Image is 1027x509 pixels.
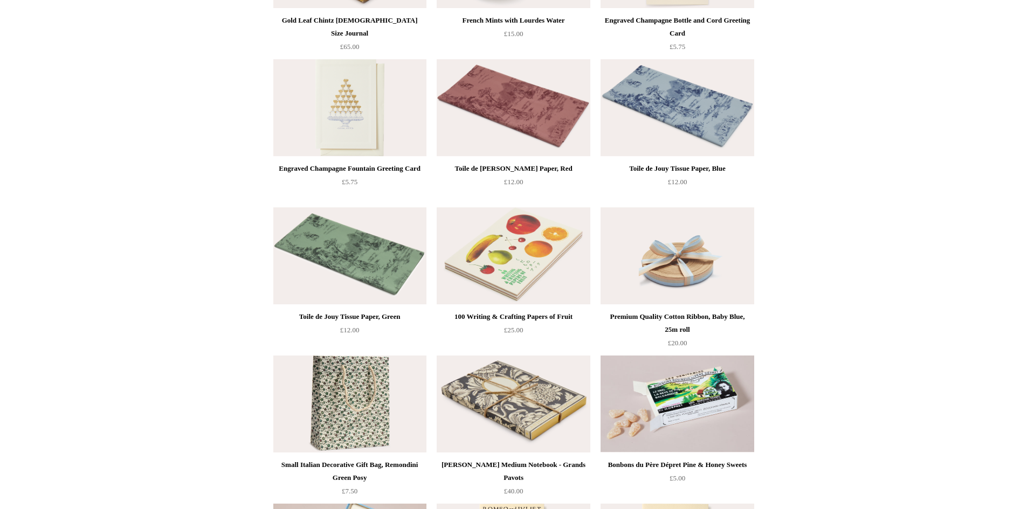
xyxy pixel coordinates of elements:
[273,207,426,304] img: Toile de Jouy Tissue Paper, Green
[670,43,685,51] span: £5.75
[437,162,590,206] a: Toile de [PERSON_NAME] Paper, Red £12.00
[342,487,357,495] span: £7.50
[273,207,426,304] a: Toile de Jouy Tissue Paper, Green Toile de Jouy Tissue Paper, Green
[601,14,754,58] a: Engraved Champagne Bottle and Cord Greeting Card £5.75
[273,162,426,206] a: Engraved Champagne Fountain Greeting Card £5.75
[668,178,687,186] span: £12.00
[601,162,754,206] a: Toile de Jouy Tissue Paper, Blue £12.00
[340,326,360,334] span: £12.00
[601,59,754,156] img: Toile de Jouy Tissue Paper, Blue
[437,207,590,304] a: 100 Writing & Crafting Papers of Fruit 100 Writing & Crafting Papers of Fruit
[437,59,590,156] img: Toile de Jouy Tissue Paper, Red
[273,355,426,452] img: Small Italian Decorative Gift Bag, Remondini Green Posy
[276,310,424,323] div: Toile de Jouy Tissue Paper, Green
[342,178,357,186] span: £5.75
[601,310,754,354] a: Premium Quality Cotton Ribbon, Baby Blue, 25m roll £20.00
[601,355,754,452] img: Bonbons du Père Dépret Pine & Honey Sweets
[601,458,754,503] a: Bonbons du Père Dépret Pine & Honey Sweets £5.00
[504,487,523,495] span: £40.00
[437,355,590,452] img: Antoinette Poisson Medium Notebook - Grands Pavots
[276,14,424,40] div: Gold Leaf Chintz [DEMOGRAPHIC_DATA] Size Journal
[273,458,426,503] a: Small Italian Decorative Gift Bag, Remondini Green Posy £7.50
[437,59,590,156] a: Toile de Jouy Tissue Paper, Red Toile de Jouy Tissue Paper, Red
[340,43,360,51] span: £65.00
[603,458,751,471] div: Bonbons du Père Dépret Pine & Honey Sweets
[601,59,754,156] a: Toile de Jouy Tissue Paper, Blue Toile de Jouy Tissue Paper, Blue
[603,162,751,175] div: Toile de Jouy Tissue Paper, Blue
[273,310,426,354] a: Toile de Jouy Tissue Paper, Green £12.00
[504,178,523,186] span: £12.00
[439,14,587,27] div: French Mints with Lourdes Water
[437,207,590,304] img: 100 Writing & Crafting Papers of Fruit
[670,474,685,482] span: £5.00
[273,59,426,156] a: Engraved Champagne Fountain Greeting Card Engraved Champagne Fountain Greeting Card
[439,162,587,175] div: Toile de [PERSON_NAME] Paper, Red
[603,14,751,40] div: Engraved Champagne Bottle and Cord Greeting Card
[668,339,687,347] span: £20.00
[439,310,587,323] div: 100 Writing & Crafting Papers of Fruit
[439,458,587,484] div: [PERSON_NAME] Medium Notebook - Grands Pavots
[504,30,523,38] span: £15.00
[601,207,754,304] img: Premium Quality Cotton Ribbon, Baby Blue, 25m roll
[273,355,426,452] a: Small Italian Decorative Gift Bag, Remondini Green Posy Small Italian Decorative Gift Bag, Remond...
[276,162,424,175] div: Engraved Champagne Fountain Greeting Card
[437,458,590,503] a: [PERSON_NAME] Medium Notebook - Grands Pavots £40.00
[273,59,426,156] img: Engraved Champagne Fountain Greeting Card
[437,355,590,452] a: Antoinette Poisson Medium Notebook - Grands Pavots Antoinette Poisson Medium Notebook - Grands Pa...
[276,458,424,484] div: Small Italian Decorative Gift Bag, Remondini Green Posy
[273,14,426,58] a: Gold Leaf Chintz [DEMOGRAPHIC_DATA] Size Journal £65.00
[437,14,590,58] a: French Mints with Lourdes Water £15.00
[601,355,754,452] a: Bonbons du Père Dépret Pine & Honey Sweets Bonbons du Père Dépret Pine & Honey Sweets
[504,326,523,334] span: £25.00
[603,310,751,336] div: Premium Quality Cotton Ribbon, Baby Blue, 25m roll
[437,310,590,354] a: 100 Writing & Crafting Papers of Fruit £25.00
[601,207,754,304] a: Premium Quality Cotton Ribbon, Baby Blue, 25m roll Premium Quality Cotton Ribbon, Baby Blue, 25m ...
